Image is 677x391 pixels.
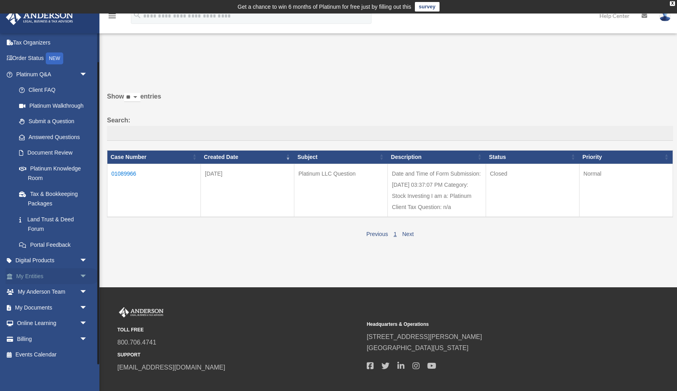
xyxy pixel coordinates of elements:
[107,11,117,21] i: menu
[11,211,95,237] a: Land Trust & Deed Forum
[11,145,95,161] a: Document Review
[486,151,579,164] th: Status: activate to sort column ascending
[6,284,99,300] a: My Anderson Teamarrow_drop_down
[6,253,99,269] a: Digital Productsarrow_drop_down
[11,237,95,253] a: Portal Feedback
[117,364,225,371] a: [EMAIL_ADDRESS][DOMAIN_NAME]
[402,231,414,237] a: Next
[367,333,482,340] a: [STREET_ADDRESS][PERSON_NAME]
[80,331,95,347] span: arrow_drop_down
[6,300,99,316] a: My Documentsarrow_drop_down
[11,186,95,211] a: Tax & Bookkeeping Packages
[393,231,397,237] a: 1
[133,11,142,19] i: search
[117,351,361,359] small: SUPPORT
[294,151,388,164] th: Subject: activate to sort column ascending
[367,320,611,329] small: Headquarters & Operations
[11,161,95,186] a: Platinum Knowledge Room
[124,93,140,102] select: Showentries
[80,253,95,269] span: arrow_drop_down
[117,326,361,334] small: TOLL FREE
[107,91,673,110] label: Show entries
[46,52,63,64] div: NEW
[294,164,388,217] td: Platinum LLC Question
[201,151,294,164] th: Created Date: activate to sort column ascending
[6,268,99,284] a: My Entitiesarrow_drop_down
[6,50,99,67] a: Order StatusNEW
[6,35,99,50] a: Tax Organizers
[11,129,91,145] a: Answered Questions
[107,14,117,21] a: menu
[6,331,99,347] a: Billingarrow_drop_down
[11,98,95,114] a: Platinum Walkthrough
[6,347,99,363] a: Events Calendar
[80,268,95,285] span: arrow_drop_down
[237,2,411,12] div: Get a chance to win 6 months of Platinum for free just by filling out this
[670,1,675,6] div: close
[107,151,201,164] th: Case Number: activate to sort column ascending
[415,2,440,12] a: survey
[579,151,673,164] th: Priority: activate to sort column ascending
[11,114,95,130] a: Submit a Question
[80,316,95,332] span: arrow_drop_down
[367,345,469,351] a: [GEOGRAPHIC_DATA][US_STATE]
[486,164,579,217] td: Closed
[659,10,671,21] img: User Pic
[579,164,673,217] td: Normal
[107,115,673,141] label: Search:
[11,82,95,98] a: Client FAQ
[388,164,486,217] td: Date and Time of Form Submission: [DATE] 03:37:07 PM Category: Stock Investing I am a: Platinum C...
[80,284,95,300] span: arrow_drop_down
[201,164,294,217] td: [DATE]
[366,231,388,237] a: Previous
[80,300,95,316] span: arrow_drop_down
[6,66,95,82] a: Platinum Q&Aarrow_drop_down
[107,164,201,217] td: 01089966
[4,10,76,25] img: Anderson Advisors Platinum Portal
[80,66,95,83] span: arrow_drop_down
[6,316,99,331] a: Online Learningarrow_drop_down
[107,126,673,141] input: Search:
[117,307,165,317] img: Anderson Advisors Platinum Portal
[388,151,486,164] th: Description: activate to sort column ascending
[117,339,156,346] a: 800.706.4741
